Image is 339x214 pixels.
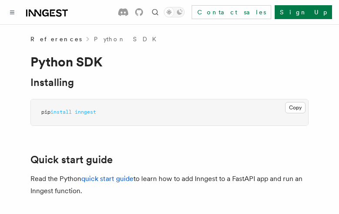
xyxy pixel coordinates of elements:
[41,109,50,115] span: pip
[81,174,133,183] a: quick start guide
[75,109,96,115] span: inngest
[30,54,309,69] h1: Python SDK
[94,35,162,43] a: Python SDK
[192,5,271,19] a: Contact sales
[50,109,72,115] span: install
[7,7,17,17] button: Toggle navigation
[164,7,185,17] button: Toggle dark mode
[30,76,74,89] a: Installing
[30,35,82,43] span: References
[30,173,309,197] p: Read the Python to learn how to add Inngest to a FastAPI app and run an Inngest function.
[275,5,332,19] a: Sign Up
[150,7,160,17] button: Find something...
[285,102,306,113] button: Copy
[30,154,113,166] a: Quick start guide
